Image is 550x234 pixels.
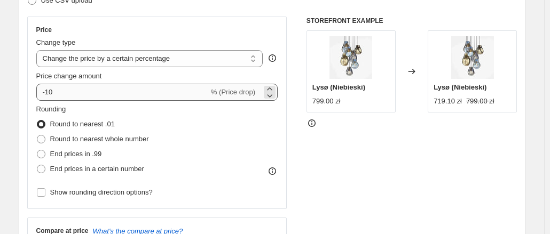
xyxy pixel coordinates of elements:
span: Lysø (Niebieski) [312,83,365,91]
h6: STOREFRONT EXAMPLE [307,17,517,25]
span: Round to nearest whole number [50,135,149,143]
span: Round to nearest .01 [50,120,115,128]
span: 719.10 zł [434,97,462,105]
span: 799.00 zł [312,97,341,105]
span: 799.00 zł [466,97,494,105]
span: Show rounding direction options? [50,188,153,196]
div: help [267,53,278,63]
img: exkluzywne-oswietlenie-wnetrz-lampy-zawieszane-multi-kolor_80x.webp [451,36,494,79]
span: End prices in a certain number [50,165,144,173]
span: Rounding [36,105,66,113]
span: Lysø (Niebieski) [434,83,486,91]
span: % (Price drop) [211,88,255,96]
input: -15 [36,84,209,101]
span: Change type [36,38,76,46]
img: exkluzywne-oswietlenie-wnetrz-lampy-zawieszane-multi-kolor_80x.webp [329,36,372,79]
span: Price change amount [36,72,102,80]
span: End prices in .99 [50,150,102,158]
h3: Price [36,26,52,34]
